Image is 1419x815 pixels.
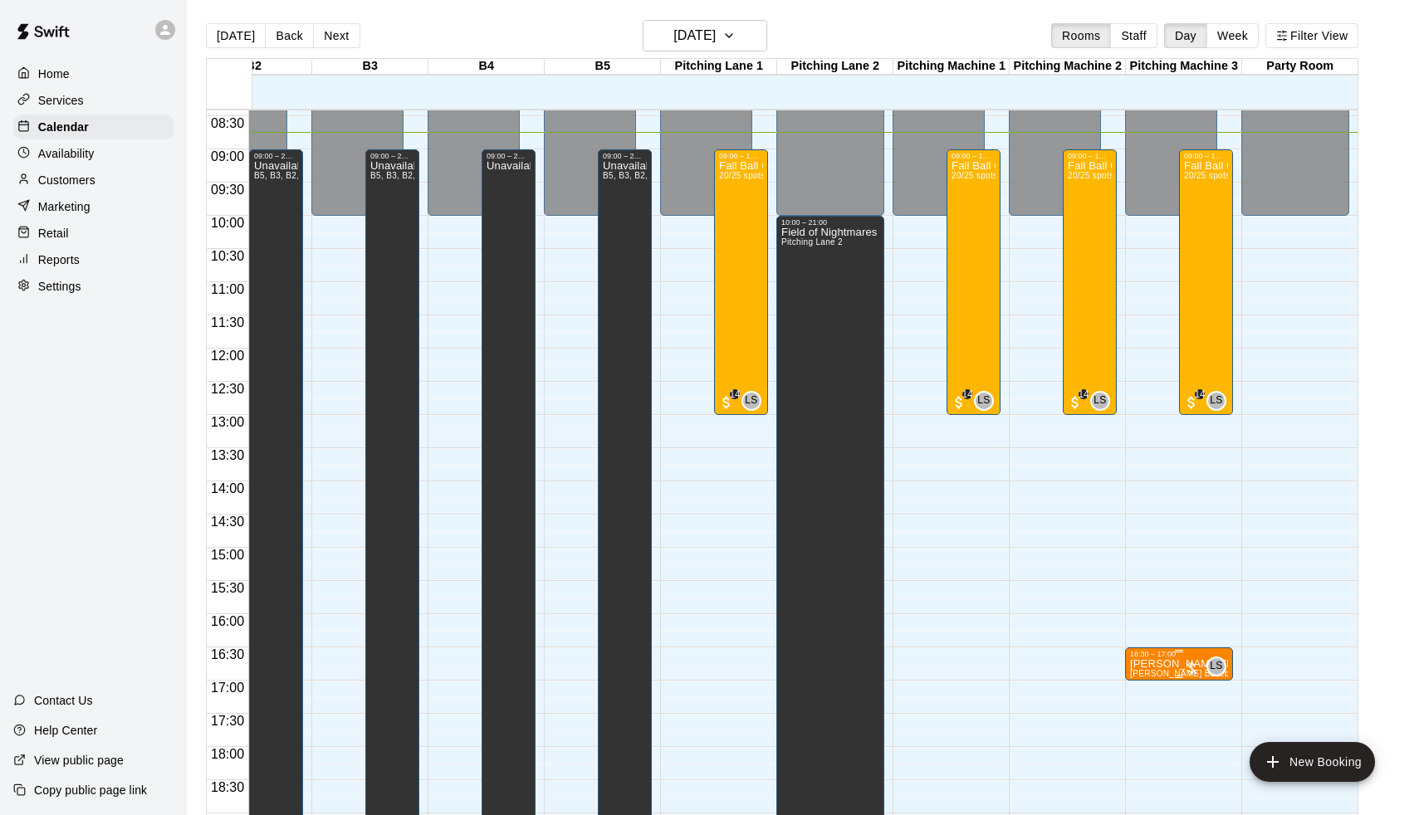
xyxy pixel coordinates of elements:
a: Retail [13,221,174,246]
a: Settings [13,274,174,299]
p: Services [38,92,84,109]
div: 09:00 – 13:00: Fall Ball Camp [947,149,1001,415]
div: Leo Seminati [741,391,761,411]
span: Leo Seminati [1097,391,1110,411]
span: 14 / 20 customers have paid [1183,394,1200,411]
h6: [DATE] [673,24,716,47]
div: B3 [312,59,428,75]
div: 09:00 – 13:00: Fall Ball Camp [1063,149,1117,415]
div: 09:00 – 21:00 [254,152,298,160]
span: LS [745,393,757,409]
span: Leo Seminati [748,391,761,411]
span: 14 [1195,389,1205,399]
span: LS [1210,658,1222,675]
button: Day [1164,23,1207,48]
button: Week [1206,23,1259,48]
button: Rooms [1051,23,1111,48]
p: Customers [38,172,95,188]
span: 08:30 [207,116,248,130]
button: Staff [1110,23,1157,48]
p: Reports [38,251,80,268]
p: Help Center [34,722,97,739]
span: 17:30 [207,714,248,728]
div: Leo Seminati [1090,391,1110,411]
div: Pitching Machine 1 [893,59,1010,75]
span: 18:00 [207,747,248,761]
div: 09:00 – 21:00 [603,152,647,160]
div: Leo Seminati [1206,391,1226,411]
a: Reports [13,247,174,272]
span: 13:30 [207,448,248,462]
span: 14:30 [207,515,248,529]
span: 16:30 [207,647,248,661]
p: Retail [38,225,69,242]
span: 14 [1079,389,1089,399]
div: 16:30 – 17:00: Jackson Feighery [1125,647,1233,681]
span: 14 / 20 customers have paid [1067,394,1084,411]
button: Filter View [1265,23,1358,48]
a: Customers [13,168,174,193]
button: [DATE] [206,23,266,48]
div: B5 [545,59,661,75]
a: Calendar [13,115,174,139]
span: LS [977,393,990,409]
span: 15:00 [207,548,248,562]
p: Availability [38,145,95,162]
p: Marketing [38,198,91,215]
a: Availability [13,141,174,166]
span: 14 / 20 customers have paid [718,394,735,411]
span: B5, B3, B2, B1, B4 [603,171,677,180]
a: Marketing [13,194,174,219]
div: 09:00 – 13:00: Fall Ball Camp [714,149,768,415]
span: 17:00 [207,681,248,695]
span: 10:30 [207,249,248,263]
span: B5, B3, B2, B1, B4 [254,171,328,180]
span: 20/25 spots filled [952,171,997,180]
div: Pitching Machine 2 [1010,59,1126,75]
span: Pitching Lane 2 [781,237,843,246]
span: 14:00 [207,481,248,495]
span: 20/25 spots filled [719,171,765,180]
div: B2 [196,59,312,75]
div: 09:00 – 13:00 [1068,152,1112,160]
button: Next [313,23,360,48]
p: Calendar [38,119,89,135]
p: Home [38,66,70,82]
button: add [1250,742,1375,782]
div: 09:00 – 13:00: Fall Ball Camp [1179,149,1233,415]
a: Services [13,88,174,113]
div: Leo Seminati [1206,656,1226,676]
span: 11:00 [207,282,248,296]
p: Contact Us [34,692,93,709]
span: LS [1094,393,1106,409]
span: 09:30 [207,183,248,197]
span: 12:30 [207,382,248,396]
div: Leo Seminati [974,391,994,411]
span: 15:30 [207,581,248,595]
span: 09:00 [207,149,248,163]
a: Home [13,61,174,86]
span: 20/25 spots filled [1184,171,1230,180]
div: Party Room [1242,59,1358,75]
p: Copy public page link [34,782,147,798]
div: 09:00 – 13:00 [952,152,996,160]
div: B4 [428,59,545,75]
div: 16:30 – 17:00 [1130,650,1228,658]
span: 10:00 [207,216,248,230]
span: Leo Seminati [1213,656,1226,676]
div: Pitching Machine 3 [1126,59,1242,75]
div: 09:00 – 21:00 [370,152,414,160]
span: 12:00 [207,349,248,363]
div: Pitching Lane 2 [777,59,893,75]
span: LS [1210,393,1222,409]
span: [PERSON_NAME] Baseball/Softball (Hitting or Fielding) [1130,669,1349,678]
span: Leo Seminati [981,391,994,411]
